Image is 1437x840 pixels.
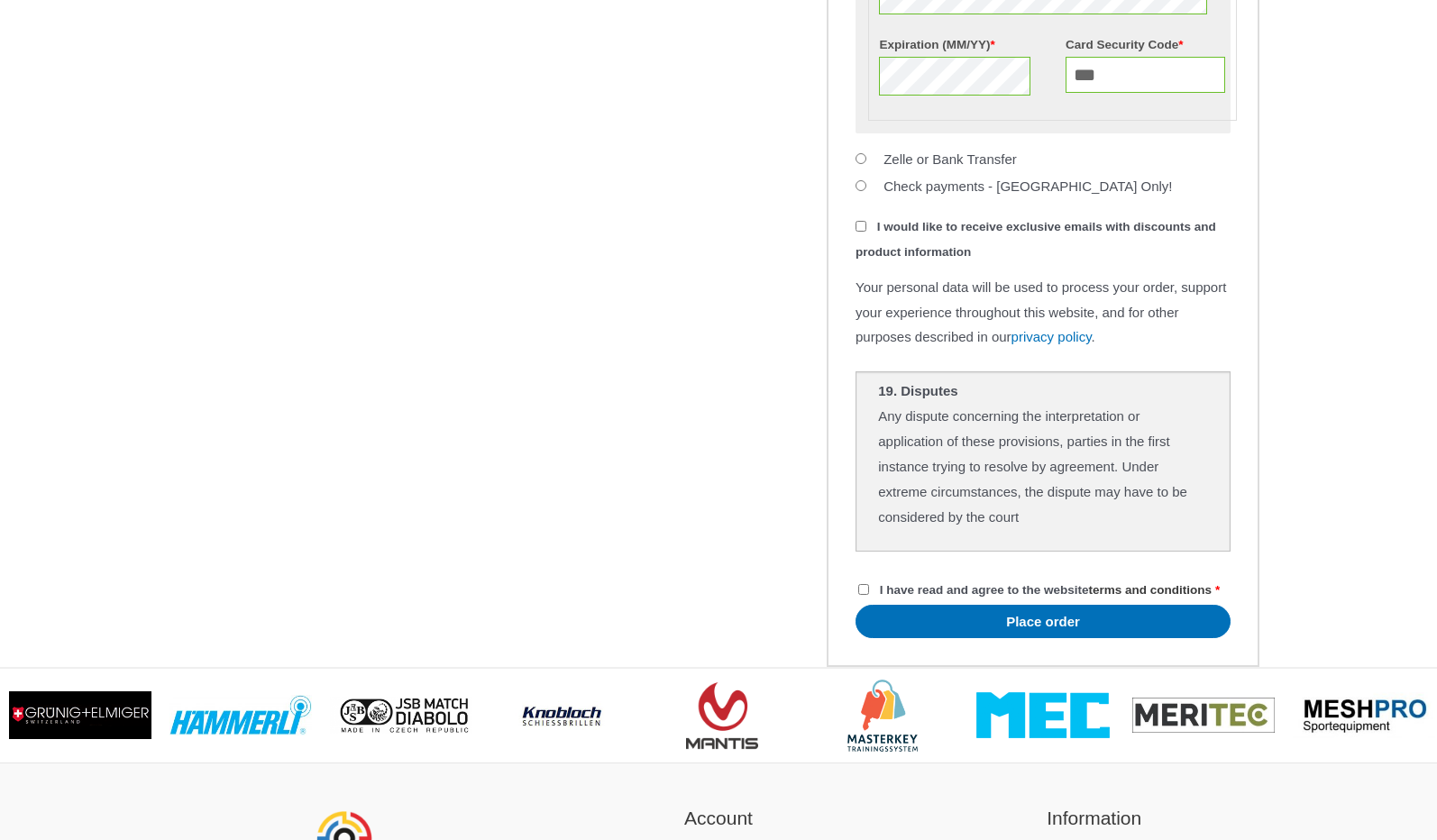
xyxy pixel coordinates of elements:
span: I would like to receive exclusive emails with discounts and product information [856,220,1216,259]
strong: 19. Disputes [878,383,957,398]
label: Card Security Code [1066,32,1225,57]
label: Check payments - [GEOGRAPHIC_DATA] Only! [883,178,1172,194]
p: Your personal data will be used to process your order, support your experience throughout this we... [856,275,1231,351]
h2: Account [554,804,884,833]
input: I would like to receive exclusive emails with discounts and product information [856,221,866,232]
a: terms and conditions [1089,583,1213,597]
h2: Information [929,804,1259,833]
abbr: required [1215,583,1220,597]
label: Expiration (MM/YY) [879,32,1039,57]
a: privacy policy [1011,329,1092,344]
input: I have read and agree to the websiteterms and conditions * [858,584,869,595]
p: Any dispute concerning the interpretation or application of these provisions, parties in the firs... [878,379,1207,529]
label: Zelle or Bank Transfer [883,151,1017,167]
span: I have read and agree to the website [880,583,1212,597]
button: Place order [856,605,1231,638]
